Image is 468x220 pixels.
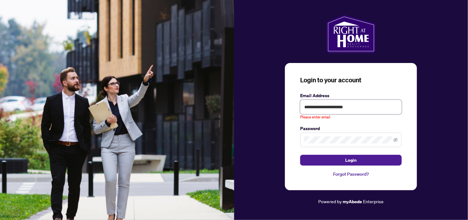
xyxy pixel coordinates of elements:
[326,15,376,53] img: ma-logo
[300,114,330,120] span: Please enter email
[345,155,357,165] span: Login
[300,171,402,178] a: Forgot Password?
[300,155,402,166] button: Login
[363,198,384,204] span: Enterprise
[300,92,402,99] label: Email Address
[300,125,402,132] label: Password
[318,198,342,204] span: Powered by
[343,198,362,205] a: myAbode
[393,138,398,142] span: eye-invisible
[300,76,402,85] h3: Login to your account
